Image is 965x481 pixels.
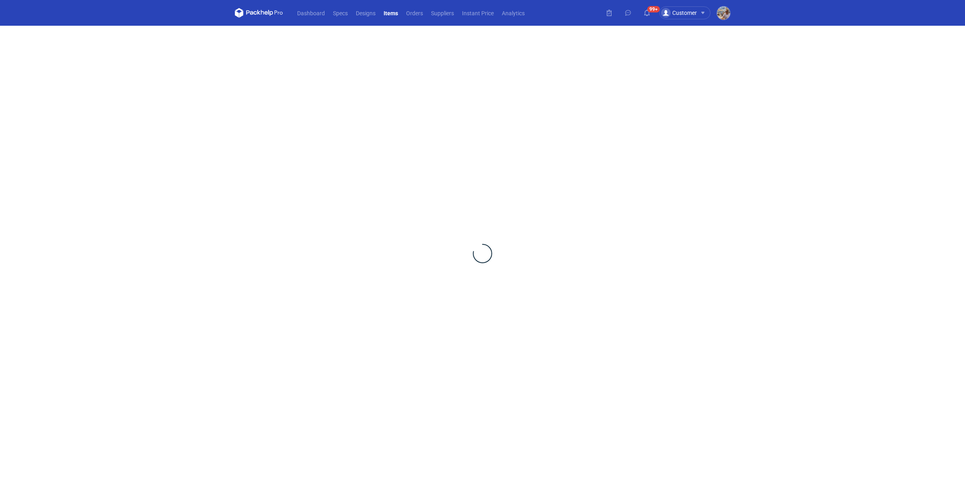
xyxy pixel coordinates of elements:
img: Michał Palasek [717,6,730,20]
a: Orders [402,8,427,18]
a: Suppliers [427,8,458,18]
a: Analytics [498,8,529,18]
a: Dashboard [293,8,329,18]
a: Specs [329,8,352,18]
a: Designs [352,8,380,18]
a: Items [380,8,402,18]
a: Instant Price [458,8,498,18]
svg: Packhelp Pro [235,8,283,18]
button: Customer [659,6,717,19]
button: 99+ [641,6,653,19]
div: Customer [661,8,697,18]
